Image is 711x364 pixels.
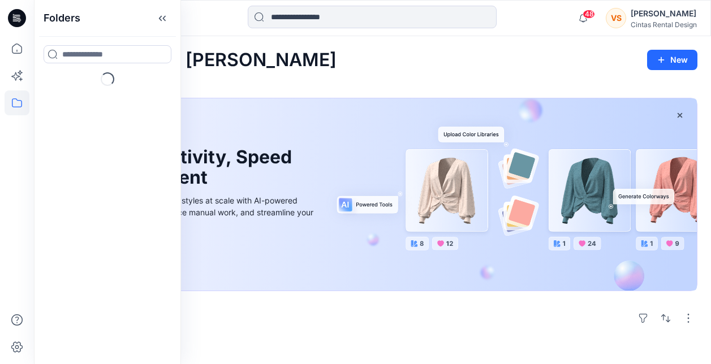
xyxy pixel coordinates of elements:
[647,50,697,70] button: New
[631,20,697,29] div: Cintas Rental Design
[62,244,316,266] a: Discover more
[583,10,595,19] span: 48
[48,350,697,363] h4: Styles
[48,50,337,71] h2: Welcome back, [PERSON_NAME]
[631,7,697,20] div: [PERSON_NAME]
[606,8,626,28] div: VS
[62,194,316,230] div: Explore ideas faster and recolor styles at scale with AI-powered tools that boost creativity, red...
